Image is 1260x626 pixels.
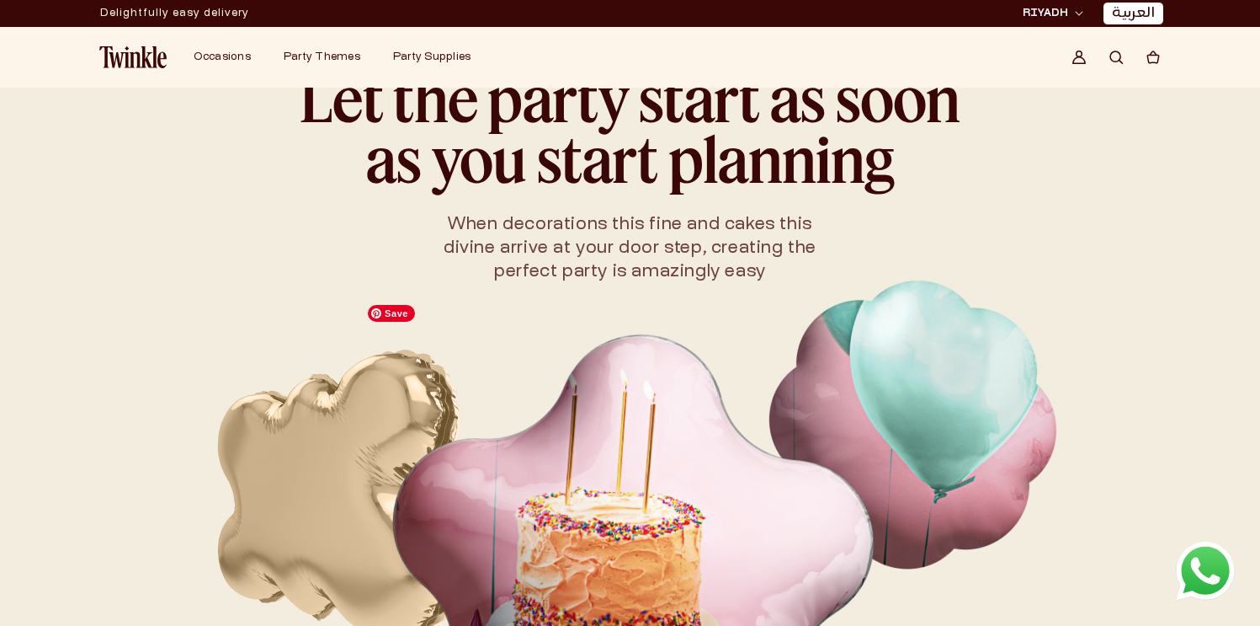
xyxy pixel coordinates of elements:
summary: Party Themes [274,40,383,74]
a: Occasions [194,51,251,64]
img: Twinkle [99,46,167,68]
p: Delightfully easy delivery [100,1,249,26]
a: Party Themes [284,51,360,64]
button: RIYADH [1018,5,1088,22]
span: Party Supplies [393,52,471,62]
span: Occasions [194,52,251,62]
h1: Let the party start as soon as you start planning [294,67,967,189]
summary: Search [1098,39,1135,76]
a: العربية [1112,5,1155,23]
summary: Party Supplies [383,40,494,74]
span: RIYADH [1023,6,1068,21]
summary: Occasions [183,40,274,74]
a: Party Supplies [393,51,471,64]
span: Save [368,305,415,322]
p: When decorations this fine and cakes this divine arrive at your door step, creating the perfect p... [439,214,821,285]
div: Announcement [100,1,249,26]
span: Party Themes [284,52,360,62]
